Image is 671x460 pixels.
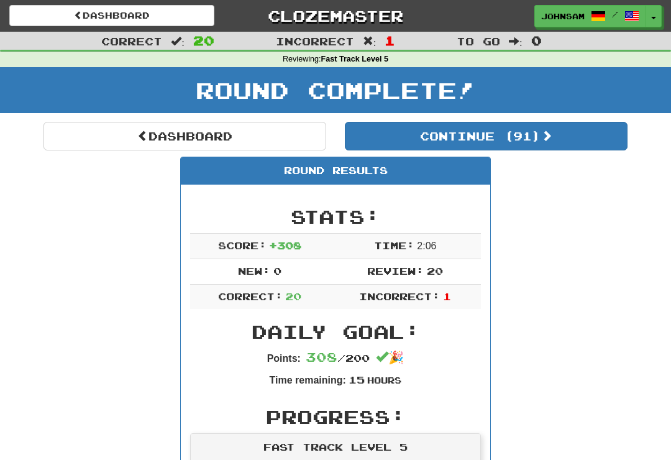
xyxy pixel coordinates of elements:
[306,352,370,364] span: / 200
[171,36,185,47] span: :
[269,239,301,251] span: + 308
[376,351,404,364] span: 🎉
[267,353,301,364] strong: Points:
[181,157,490,185] div: Round Results
[238,265,270,277] span: New:
[285,290,301,302] span: 20
[374,239,414,251] span: Time:
[417,241,436,251] span: 2 : 0 6
[534,5,646,27] a: Johnsam /
[101,35,162,47] span: Correct
[270,375,346,385] strong: Time remaining:
[509,36,523,47] span: :
[321,55,389,63] strong: Fast Track Level 5
[4,78,667,103] h1: Round Complete!
[427,265,443,277] span: 20
[541,11,585,22] span: Johnsam
[190,206,481,227] h2: Stats:
[531,33,542,48] span: 0
[218,239,267,251] span: Score:
[306,349,337,364] span: 308
[457,35,500,47] span: To go
[443,290,451,302] span: 1
[612,10,618,19] span: /
[233,5,438,27] a: Clozemaster
[349,374,365,385] span: 15
[273,265,281,277] span: 0
[367,265,424,277] span: Review:
[190,321,481,342] h2: Daily Goal:
[9,5,214,26] a: Dashboard
[367,375,401,385] small: Hours
[359,290,440,302] span: Incorrect:
[218,290,283,302] span: Correct:
[385,33,395,48] span: 1
[43,122,326,150] a: Dashboard
[276,35,354,47] span: Incorrect
[345,122,628,150] button: Continue (91)
[193,33,214,48] span: 20
[363,36,377,47] span: :
[190,407,481,427] h2: Progress:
